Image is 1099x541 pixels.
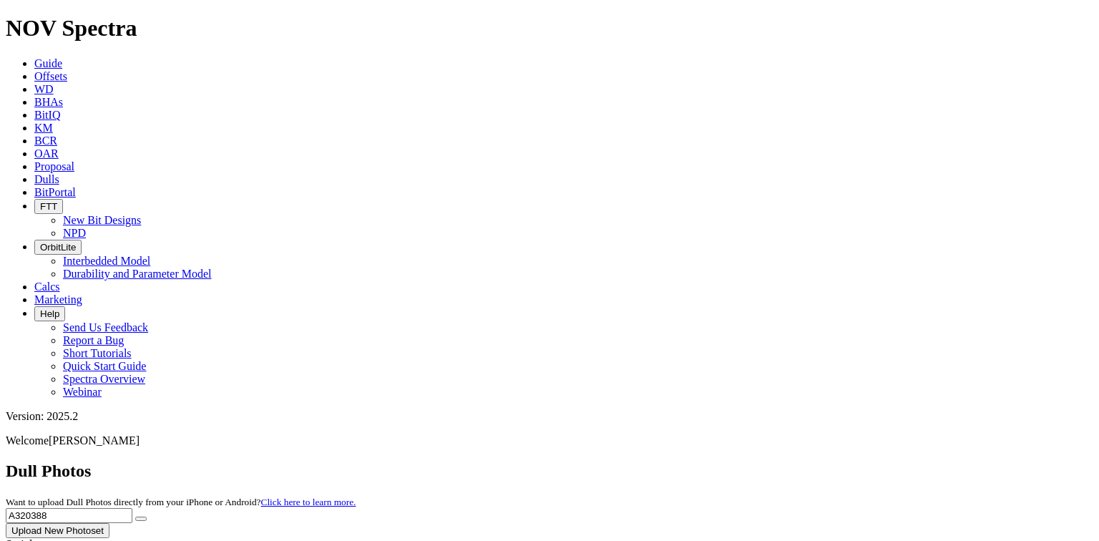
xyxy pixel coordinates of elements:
[34,96,63,108] a: BHAs
[6,462,1093,481] h2: Dull Photos
[63,255,150,267] a: Interbedded Model
[63,214,141,226] a: New Bit Designs
[63,347,132,359] a: Short Tutorials
[34,240,82,255] button: OrbitLite
[34,293,82,306] a: Marketing
[34,109,60,121] a: BitIQ
[63,227,86,239] a: NPD
[34,199,63,214] button: FTT
[34,57,62,69] a: Guide
[63,373,145,385] a: Spectra Overview
[34,281,60,293] a: Calcs
[34,160,74,172] a: Proposal
[34,173,59,185] a: Dulls
[34,135,57,147] a: BCR
[34,147,59,160] a: OAR
[40,308,59,319] span: Help
[49,434,140,447] span: [PERSON_NAME]
[34,306,65,321] button: Help
[34,83,54,95] a: WD
[6,434,1093,447] p: Welcome
[6,523,109,538] button: Upload New Photoset
[6,497,356,507] small: Want to upload Dull Photos directly from your iPhone or Android?
[63,386,102,398] a: Webinar
[6,15,1093,42] h1: NOV Spectra
[63,360,146,372] a: Quick Start Guide
[6,508,132,523] input: Search Serial Number
[34,186,76,198] a: BitPortal
[6,410,1093,423] div: Version: 2025.2
[34,122,53,134] a: KM
[63,321,148,333] a: Send Us Feedback
[63,268,212,280] a: Durability and Parameter Model
[40,201,57,212] span: FTT
[34,70,67,82] a: Offsets
[63,334,124,346] a: Report a Bug
[261,497,356,507] a: Click here to learn more.
[40,242,76,253] span: OrbitLite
